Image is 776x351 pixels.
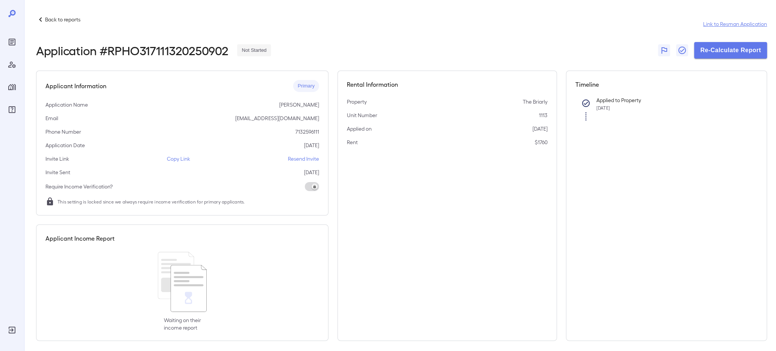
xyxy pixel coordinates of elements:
div: Log Out [6,324,18,336]
p: Copy Link [167,155,190,163]
p: Waiting on their income report [164,316,201,331]
span: Primary [293,83,319,90]
span: [DATE] [596,105,610,110]
button: Close Report [676,44,688,56]
p: Application Name [45,101,88,108]
p: 1113 [539,111,548,119]
button: Re-Calculate Report [694,42,767,59]
p: Invite Link [45,155,69,163]
p: 7132596111 [295,128,319,136]
p: [DATE] [304,142,319,149]
a: Link to Resman Application [703,20,767,28]
h5: Timeline [575,80,758,89]
p: Email [45,114,58,122]
div: Manage Properties [6,81,18,93]
p: $1760 [535,139,548,146]
p: [DATE] [532,125,548,133]
span: This setting is locked since we always require income verification for primary applicants. [57,198,245,205]
div: Manage Users [6,59,18,71]
p: The Briarly [523,98,548,105]
p: Invite Sent [45,169,70,176]
span: Not Started [237,47,271,54]
p: [EMAIL_ADDRESS][DOMAIN_NAME] [235,114,319,122]
h5: Rental Information [347,80,548,89]
p: Phone Number [45,128,81,136]
h5: Applicant Income Report [45,234,115,243]
p: Rent [347,139,358,146]
p: Back to reports [45,16,80,23]
p: Application Date [45,142,85,149]
p: [DATE] [304,169,319,176]
p: Unit Number [347,111,377,119]
h2: Application # RPHO317111320250902 [36,44,228,57]
h5: Applicant Information [45,81,106,90]
p: Resend Invite [288,155,319,163]
div: Reports [6,36,18,48]
p: Require Income Verification? [45,183,113,190]
p: [PERSON_NAME] [279,101,319,108]
p: Applied on [347,125,372,133]
button: Flag Report [658,44,670,56]
p: Applied to Property [596,96,746,104]
p: Property [347,98,367,105]
div: FAQ [6,104,18,116]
